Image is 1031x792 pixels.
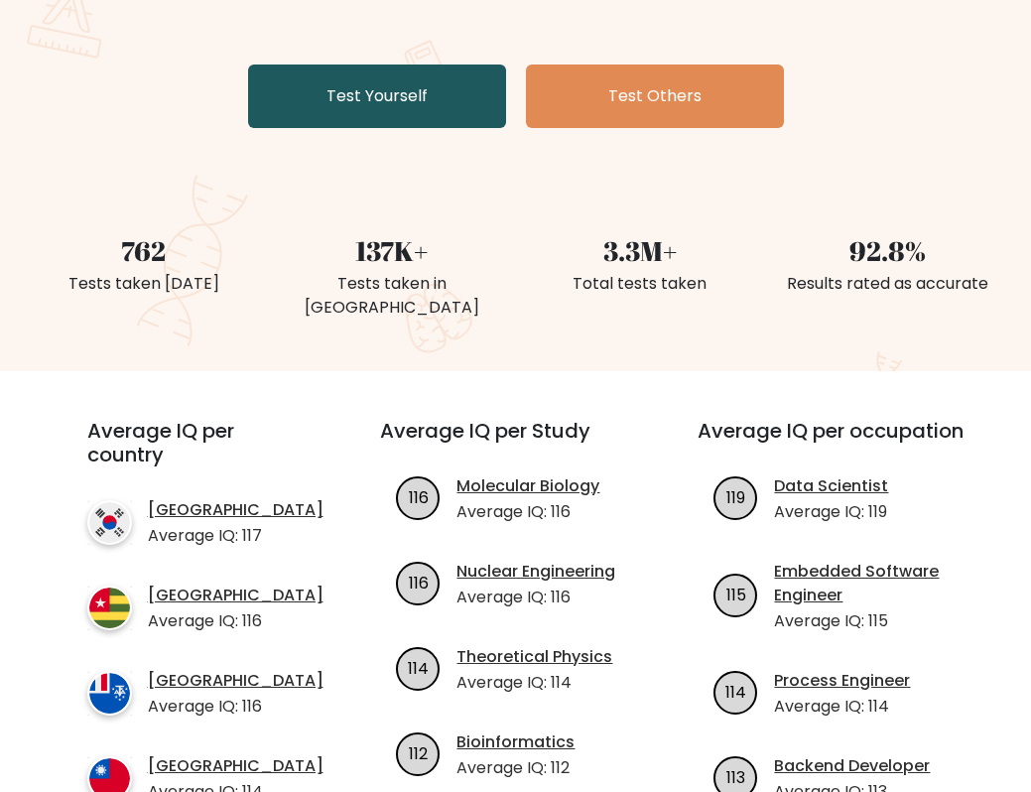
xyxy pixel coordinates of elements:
a: Process Engineer [774,669,910,693]
div: Tests taken in [GEOGRAPHIC_DATA] [280,272,504,320]
p: Average IQ: 116 [456,586,615,609]
p: Average IQ: 115 [774,609,967,633]
p: Average IQ: 114 [456,671,612,695]
text: 119 [726,486,745,509]
div: 3.3M+ [528,231,752,272]
a: Test Yourself [248,65,506,128]
a: Embedded Software Engineer [774,560,967,607]
img: country [87,586,132,630]
p: Average IQ: 112 [456,756,575,780]
img: country [87,500,132,545]
div: 92.8% [776,231,1000,272]
h3: Average IQ per Study [380,419,650,466]
a: Molecular Biology [456,474,599,498]
p: Average IQ: 116 [148,609,323,633]
text: 114 [725,681,746,704]
a: [GEOGRAPHIC_DATA] [148,584,323,607]
h3: Average IQ per country [87,419,310,490]
div: 137K+ [280,231,504,272]
p: Average IQ: 116 [148,695,323,719]
div: 762 [32,231,256,272]
a: Test Others [526,65,784,128]
a: [GEOGRAPHIC_DATA] [148,754,323,778]
text: 112 [409,742,428,765]
div: Results rated as accurate [776,272,1000,296]
text: 116 [409,486,429,509]
a: Bioinformatics [456,730,575,754]
a: Data Scientist [774,474,888,498]
div: Tests taken [DATE] [32,272,256,296]
text: 114 [408,657,429,680]
p: Average IQ: 119 [774,500,888,524]
text: 115 [726,584,746,606]
div: Total tests taken [528,272,752,296]
a: [GEOGRAPHIC_DATA] [148,498,323,522]
a: Nuclear Engineering [456,560,615,584]
p: Average IQ: 114 [774,695,910,719]
text: 116 [409,572,429,594]
text: 113 [726,766,745,789]
a: [GEOGRAPHIC_DATA] [148,669,323,693]
a: Theoretical Physics [456,645,612,669]
p: Average IQ: 117 [148,524,323,548]
p: Average IQ: 116 [456,500,599,524]
a: Backend Developer [774,754,930,778]
img: country [87,671,132,716]
h3: Average IQ per occupation [698,419,967,466]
